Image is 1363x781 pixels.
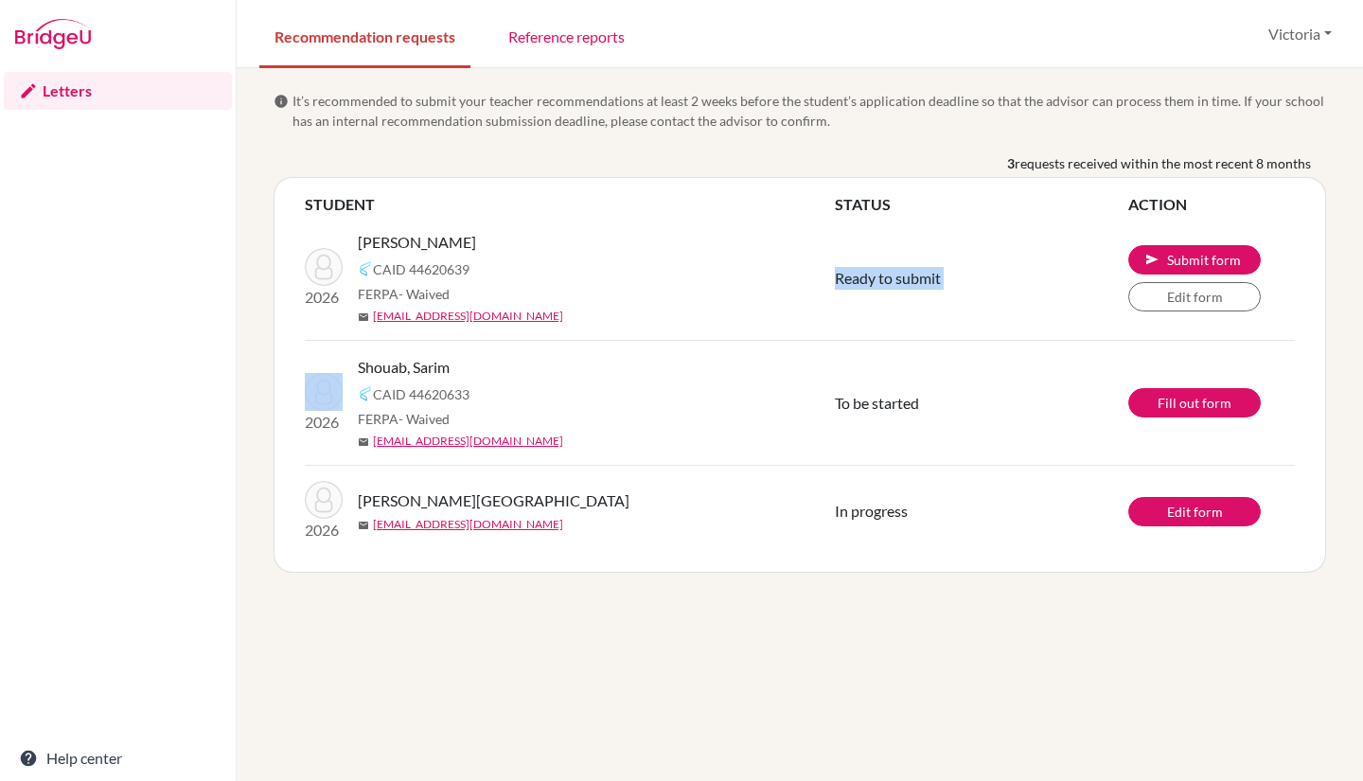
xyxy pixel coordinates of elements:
span: info [274,94,289,109]
p: 2026 [305,519,343,541]
span: [PERSON_NAME] [358,231,476,254]
button: Victoria [1260,16,1340,52]
button: Submit Aryan's recommendation [1128,245,1261,275]
span: To be started [835,394,919,412]
img: Common App logo [358,386,373,401]
a: [EMAIL_ADDRESS][DOMAIN_NAME] [373,433,563,450]
span: Ready to submit [835,269,941,287]
img: Shouab, Sarim [305,373,343,411]
a: Edit form [1128,282,1261,311]
span: [PERSON_NAME][GEOGRAPHIC_DATA] [358,489,629,512]
span: FERPA [358,284,450,304]
a: Help center [4,739,232,777]
a: Letters [4,72,232,110]
a: Edit form [1128,497,1261,526]
img: Artemenko, Filipp [305,481,343,519]
img: Bridge-U [15,19,91,49]
span: requests received within the most recent 8 months [1015,153,1311,173]
span: Shouab, Sarim [358,356,450,379]
th: STUDENT [305,193,835,216]
a: [EMAIL_ADDRESS][DOMAIN_NAME] [373,308,563,325]
span: - Waived [398,411,450,427]
b: 3 [1007,153,1015,173]
p: 2026 [305,286,343,309]
span: mail [358,311,369,323]
span: In progress [835,502,908,520]
a: Reference reports [493,3,640,68]
span: mail [358,520,369,531]
span: - Waived [398,286,450,302]
span: CAID 44620633 [373,384,469,404]
p: 2026 [305,411,343,434]
img: Wadhwani, Aryan [305,248,343,286]
span: send [1144,252,1159,267]
span: FERPA [358,409,450,429]
a: [EMAIL_ADDRESS][DOMAIN_NAME] [373,516,563,533]
th: ACTION [1128,193,1295,216]
img: Common App logo [358,261,373,276]
span: mail [358,436,369,448]
a: Recommendation requests [259,3,470,68]
a: Fill out form [1128,388,1261,417]
span: It’s recommended to submit your teacher recommendations at least 2 weeks before the student’s app... [292,91,1326,131]
span: CAID 44620639 [373,259,469,279]
th: STATUS [835,193,1128,216]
